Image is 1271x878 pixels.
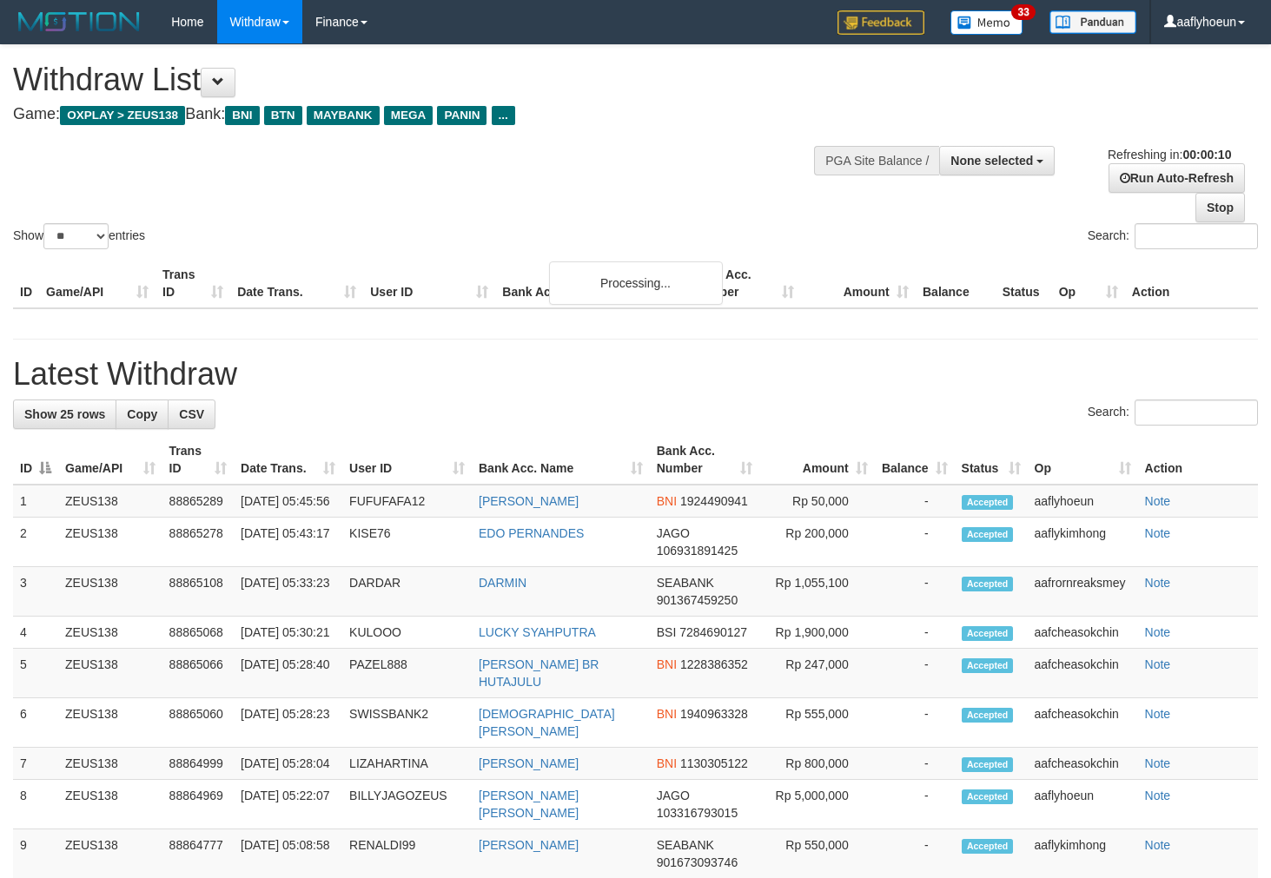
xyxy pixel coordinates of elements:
td: - [875,649,955,698]
span: Accepted [962,708,1014,723]
td: - [875,518,955,567]
th: ID: activate to sort column descending [13,435,58,485]
span: Accepted [962,577,1014,591]
span: Copy 7284690127 to clipboard [679,625,747,639]
td: 2 [13,518,58,567]
td: [DATE] 05:43:17 [234,518,342,567]
td: aafcheasokchin [1028,748,1138,780]
span: Copy 1130305122 to clipboard [680,756,748,770]
h4: Game: Bank: [13,106,830,123]
td: - [875,617,955,649]
td: - [875,485,955,518]
th: Bank Acc. Number [685,259,800,308]
a: [PERSON_NAME] [479,756,579,770]
td: KULOOO [342,617,472,649]
td: [DATE] 05:28:40 [234,649,342,698]
h1: Latest Withdraw [13,357,1258,392]
span: Refreshing in: [1108,148,1231,162]
th: Game/API: activate to sort column ascending [58,435,162,485]
th: Trans ID: activate to sort column ascending [162,435,235,485]
a: DARMIN [479,576,526,590]
td: [DATE] 05:28:04 [234,748,342,780]
td: FUFUFAFA12 [342,485,472,518]
td: 3 [13,567,58,617]
span: MEGA [384,106,434,125]
td: 6 [13,698,58,748]
span: Accepted [962,495,1014,510]
select: Showentries [43,223,109,249]
th: Balance: activate to sort column ascending [875,435,955,485]
div: Processing... [549,261,723,305]
td: 88864999 [162,748,235,780]
td: [DATE] 05:30:21 [234,617,342,649]
span: Accepted [962,527,1014,542]
input: Search: [1135,223,1258,249]
td: - [875,567,955,617]
a: [PERSON_NAME] [PERSON_NAME] [479,789,579,820]
td: ZEUS138 [58,567,162,617]
td: SWISSBANK2 [342,698,472,748]
img: panduan.png [1049,10,1136,34]
td: Rp 1,055,100 [759,567,874,617]
td: - [875,780,955,829]
td: ZEUS138 [58,485,162,518]
td: DARDAR [342,567,472,617]
th: Amount: activate to sort column ascending [759,435,874,485]
th: Status [996,259,1052,308]
td: aafcheasokchin [1028,649,1138,698]
span: Copy 901367459250 to clipboard [657,593,738,607]
a: [PERSON_NAME] BR HUTAJULU [479,657,599,689]
td: 1 [13,485,58,518]
span: CSV [179,407,204,421]
td: 88865289 [162,485,235,518]
td: Rp 555,000 [759,698,874,748]
span: Copy 1924490941 to clipboard [680,494,748,508]
td: ZEUS138 [58,617,162,649]
a: Show 25 rows [13,399,116,429]
img: Button%20Memo.svg [950,10,1023,35]
label: Search: [1088,223,1258,249]
td: Rp 800,000 [759,748,874,780]
th: Bank Acc. Name: activate to sort column ascending [472,435,650,485]
a: CSV [168,399,215,429]
span: BNI [657,494,677,508]
td: Rp 50,000 [759,485,874,518]
th: Date Trans.: activate to sort column ascending [234,435,342,485]
span: BSI [657,625,677,639]
th: Bank Acc. Number: activate to sort column ascending [650,435,760,485]
td: aafcheasokchin [1028,617,1138,649]
a: Note [1145,838,1171,852]
a: EDO PERNANDES [479,526,584,540]
a: Note [1145,657,1171,671]
th: Op [1052,259,1125,308]
td: [DATE] 05:45:56 [234,485,342,518]
span: JAGO [657,789,690,802]
span: Copy 106931891425 to clipboard [657,544,738,558]
td: 8 [13,780,58,829]
th: Status: activate to sort column ascending [955,435,1028,485]
span: ... [492,106,515,125]
td: aaflyhoeun [1028,780,1138,829]
td: ZEUS138 [58,518,162,567]
td: Rp 247,000 [759,649,874,698]
span: JAGO [657,526,690,540]
td: [DATE] 05:22:07 [234,780,342,829]
td: 88865278 [162,518,235,567]
span: Accepted [962,658,1014,673]
strong: 00:00:10 [1182,148,1231,162]
span: MAYBANK [307,106,380,125]
td: 88865068 [162,617,235,649]
span: Copy [127,407,157,421]
th: Op: activate to sort column ascending [1028,435,1138,485]
h1: Withdraw List [13,63,830,97]
td: ZEUS138 [58,698,162,748]
th: Action [1125,259,1258,308]
td: KISE76 [342,518,472,567]
span: Copy 1940963328 to clipboard [680,707,748,721]
td: 88865066 [162,649,235,698]
img: MOTION_logo.png [13,9,145,35]
td: 88865108 [162,567,235,617]
a: Note [1145,494,1171,508]
td: Rp 1,900,000 [759,617,874,649]
span: BNI [657,756,677,770]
